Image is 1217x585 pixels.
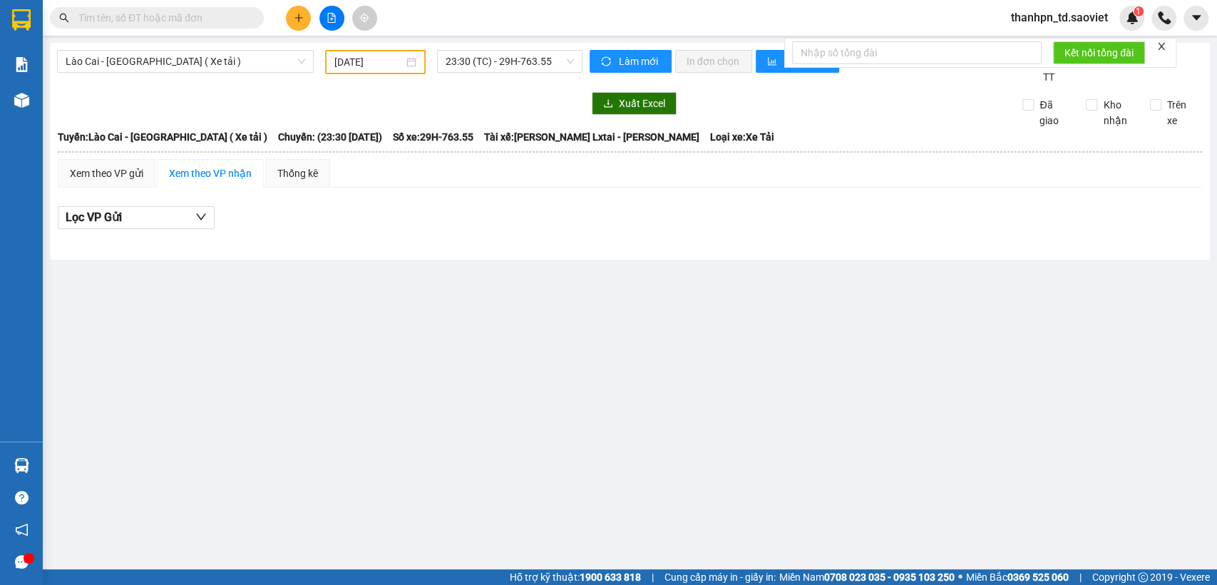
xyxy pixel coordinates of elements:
span: question-circle [15,491,29,504]
span: plus [294,13,304,23]
span: Trên xe [1161,97,1203,128]
input: 22/11/2022 [334,54,404,70]
button: Lọc VP Gửi [58,206,215,229]
span: file-add [327,13,337,23]
span: Làm mới [619,54,660,69]
img: warehouse-icon [14,93,29,108]
span: Lào Cai - Hà Nội ( Xe tải ) [66,51,305,72]
button: bar-chartThống kê [756,50,839,73]
input: Tìm tên, số ĐT hoặc mã đơn [78,10,247,26]
span: Miền Bắc [966,569,1069,585]
span: Hỗ trợ kỹ thuật: [510,569,641,585]
span: copyright [1138,572,1148,582]
span: | [1079,569,1082,585]
span: message [15,555,29,569]
button: Kết nối tổng đài [1053,41,1145,64]
span: Kho nhận [1097,97,1139,128]
button: downloadXuất Excel [592,92,677,115]
span: Xuất Excel [619,96,665,111]
button: caret-down [1183,6,1208,31]
span: Cung cấp máy in - giấy in: [664,569,776,585]
input: Nhập số tổng đài [792,41,1042,64]
span: notification [15,523,29,536]
span: Số xe: 29H-763.55 [393,129,473,145]
span: Lọc VP Gửi [66,208,122,226]
div: Thống kê [277,166,318,181]
span: Miền Nam [779,569,955,585]
strong: 1900 633 818 [580,571,641,583]
span: bar-chart [767,56,779,68]
strong: 0369 525 060 [1007,571,1069,583]
span: | [652,569,654,585]
span: ⚪️ [958,574,962,580]
span: download [603,98,613,110]
img: solution-icon [14,57,29,72]
img: logo-vxr [12,9,31,31]
span: caret-down [1190,11,1203,24]
button: file-add [319,6,344,31]
span: sync [601,56,613,68]
span: Kết nối tổng đài [1064,45,1134,61]
span: Tài xế: [PERSON_NAME] Lxtai - [PERSON_NAME] [484,129,699,145]
span: aim [359,13,369,23]
img: phone-icon [1158,11,1171,24]
div: Xem theo VP gửi [70,166,143,181]
sup: 1 [1134,6,1144,16]
strong: 0708 023 035 - 0935 103 250 [824,571,955,583]
button: In đơn chọn [675,50,753,73]
div: Xem theo VP nhận [169,166,252,181]
span: 1 [1136,6,1141,16]
button: plus [286,6,311,31]
span: Đã giao [1034,97,1075,128]
b: Tuyến: Lào Cai - [GEOGRAPHIC_DATA] ( Xe tải ) [58,131,267,143]
span: close [1156,41,1166,51]
img: icon-new-feature [1126,11,1139,24]
span: search [59,13,69,23]
span: Chuyến: (23:30 [DATE]) [278,129,382,145]
span: thanhpn_td.saoviet [1000,9,1119,26]
button: aim [352,6,377,31]
img: warehouse-icon [14,458,29,473]
button: syncLàm mới [590,50,672,73]
span: down [195,211,207,223]
span: Loại xe: Xe Tải [710,129,774,145]
span: 23:30 (TC) - 29H-763.55 [446,51,573,72]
